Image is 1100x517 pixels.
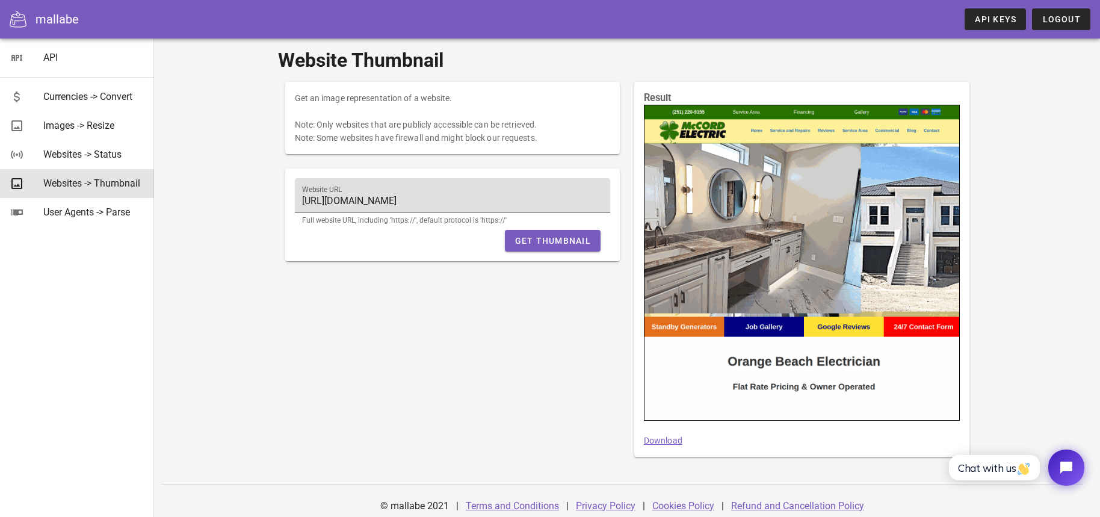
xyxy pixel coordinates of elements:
div: API [43,52,144,63]
label: Website URL [302,185,342,194]
div: Currencies -> Convert [43,91,144,102]
span: Logout [1042,14,1081,24]
iframe: Tidio Chat [936,439,1095,496]
button: Get Thumbnail [505,230,601,252]
h1: Website Thumbnail [278,46,977,75]
button: Logout [1032,8,1090,30]
span: API Keys [974,14,1016,24]
div: Get an image representation of a website. Note: Only websites that are publicly accessible can be... [285,82,620,154]
a: Cookies Policy [652,500,714,512]
a: Refund and Cancellation Policy [731,500,864,512]
div: Websites -> Status [43,149,144,160]
div: Images -> Resize [43,120,144,131]
a: API Keys [965,8,1026,30]
h3: Result [644,91,960,105]
a: Privacy Policy [576,500,635,512]
div: mallabe [36,10,79,28]
a: Download [644,436,682,445]
div: User Agents -> Parse [43,206,144,218]
a: Terms and Conditions [466,500,559,512]
div: Websites -> Thumbnail [43,178,144,189]
div: Full website URL, including 'https://', default protocol is 'https://' [302,217,604,224]
span: Get Thumbnail [514,236,591,246]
